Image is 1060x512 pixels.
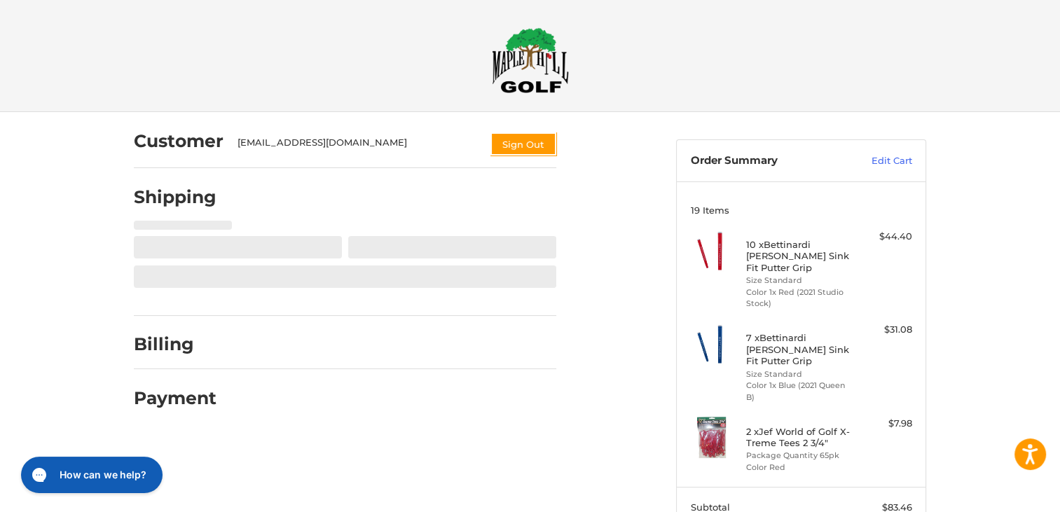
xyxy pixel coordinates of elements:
li: Color 1x Blue (2021 Queen B) [746,380,853,403]
div: [EMAIL_ADDRESS][DOMAIN_NAME] [238,136,477,155]
div: $7.98 [857,417,912,431]
h2: Customer [134,130,223,152]
li: Package Quantity 65pk [746,450,853,462]
li: Color 1x Red (2021 Studio Stock) [746,286,853,310]
li: Size Standard [746,368,853,380]
a: Edit Cart [841,154,912,168]
h3: 19 Items [691,205,912,216]
button: Sign Out [490,132,556,155]
h4: 7 x Bettinardi [PERSON_NAME] Sink Fit Putter Grip [746,332,853,366]
h4: 2 x Jef World of Golf X-Treme Tees 2 3/4" [746,426,853,449]
li: Color Red [746,462,853,473]
h4: 10 x Bettinardi [PERSON_NAME] Sink Fit Putter Grip [746,239,853,273]
h3: Order Summary [691,154,841,168]
div: $31.08 [857,323,912,337]
h2: Payment [134,387,216,409]
img: Maple Hill Golf [492,27,569,93]
div: $44.40 [857,230,912,244]
li: Size Standard [746,275,853,286]
iframe: Gorgias live chat messenger [14,452,166,498]
h2: Shipping [134,186,216,208]
h2: Billing [134,333,216,355]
